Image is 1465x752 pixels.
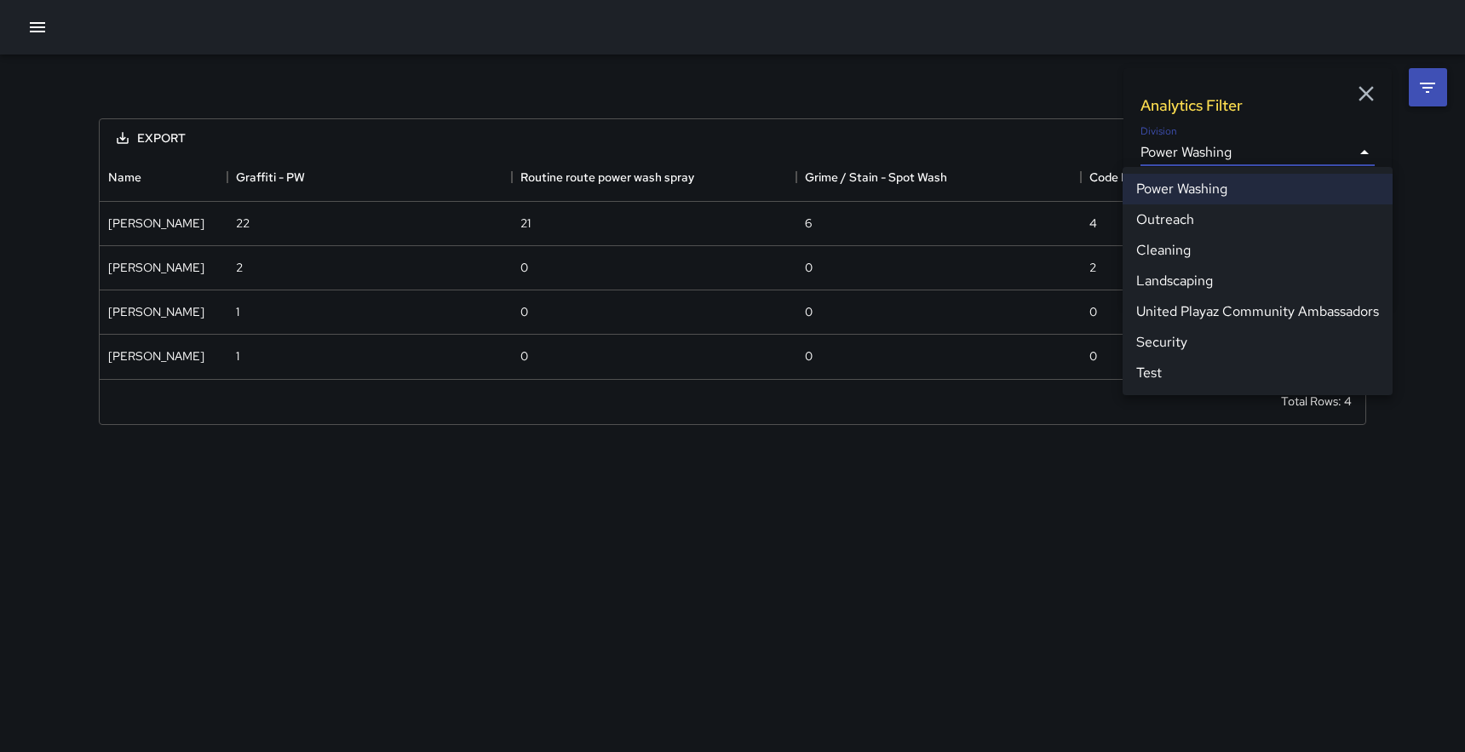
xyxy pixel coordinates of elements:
li: Test [1123,358,1393,388]
li: Cleaning [1123,235,1393,266]
li: Landscaping [1123,266,1393,296]
li: United Playaz Community Ambassadors [1123,296,1393,327]
li: Power Washing [1123,174,1393,204]
li: Outreach [1123,204,1393,235]
li: Security [1123,327,1393,358]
